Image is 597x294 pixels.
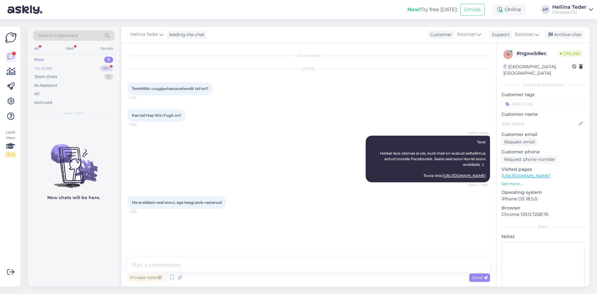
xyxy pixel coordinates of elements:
[502,99,585,109] input: Add a tag
[552,5,586,10] div: Heliina Teder
[167,31,205,38] div: leading the chat
[502,196,585,202] p: iPhone OS 18.5.0
[502,91,585,98] p: Customer tags
[34,82,57,89] div: AI Assistant
[507,52,510,57] span: n
[502,173,550,179] a: [URL][DOMAIN_NAME]
[129,96,153,100] span: 11:05
[380,140,487,178] span: Tere! Hetkel laos olemas ei ole, kuid meil on avatud eeltellimus antud tootele Facebookis. Saate ...
[5,129,16,157] div: Look Here
[502,131,585,138] p: Customer email
[502,181,585,187] p: See more ...
[515,31,534,38] span: Estonian
[489,31,510,38] div: Support
[5,152,16,157] div: 2 / 3
[502,82,585,88] div: Customer information
[502,111,585,118] p: Customer name
[99,44,114,53] div: Socials
[545,30,584,39] div: Archive chat
[28,133,119,189] img: No chats
[502,155,558,164] div: Request phone number
[502,166,585,173] p: Visited pages
[502,224,585,230] div: Extra
[129,122,153,127] span: 11:06
[465,131,488,135] span: Heliina Teder
[39,32,78,39] span: Search customers
[104,74,113,80] div: 0
[100,65,113,72] div: 99+
[129,209,153,214] span: 11:08
[516,50,558,57] div: # ngxwb8ec
[34,57,44,63] div: New
[34,65,52,72] div: My chats
[104,57,113,63] div: 0
[34,74,57,80] div: Team chats
[502,205,585,211] p: Browser
[407,7,421,12] b: New!
[34,91,39,97] div: All
[502,120,577,127] input: Add name
[541,5,550,14] div: HT
[558,50,583,57] span: Online
[465,183,488,187] span: Seen ✓ 11:07
[457,31,476,38] span: Estonian
[132,200,222,205] span: Ma avaldasin seal soovi, aga keegi pole vastanud
[130,31,158,38] span: Heliina Teder
[5,32,17,44] img: Askly Logo
[502,189,585,196] p: Operating system
[472,275,488,280] span: Send
[64,44,75,53] div: Web
[407,6,458,13] div: Try free [DATE]:
[502,138,538,146] div: Request email
[47,194,100,201] p: New chats will be here.
[492,4,526,15] div: Online
[552,5,593,15] a: Heliina TederOstupesa OÜ
[503,63,572,77] div: [GEOGRAPHIC_DATA], [GEOGRAPHIC_DATA]
[428,31,452,38] div: Customer
[442,173,486,178] a: [URL][DOMAIN_NAME]
[127,66,490,72] div: [DATE]
[502,149,585,155] p: Customer phone
[33,44,40,53] div: All
[64,110,84,116] span: New chats
[127,273,164,282] div: Private note
[34,100,52,106] div: Archived
[132,113,181,118] span: Kas teil Hap Win Fugit on?
[552,10,586,15] div: Ostupesa OÜ
[502,211,585,218] p: Chrome 139.0.7258.76
[502,233,585,240] p: Notes
[460,4,485,16] button: Emails
[127,53,490,58] div: Chat started
[132,86,208,91] span: TereMillist vuugipuhasusvahendit teil on?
